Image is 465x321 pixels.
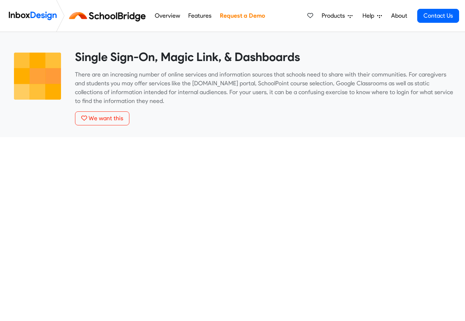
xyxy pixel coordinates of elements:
[218,8,267,23] a: Request a Demo
[417,9,459,23] a: Contact Us
[75,111,129,125] button: We want this
[75,70,454,106] p: There are an increasing number of online services and information sources that schools need to sh...
[11,50,64,103] img: 2022_01_13_icon_grid.svg
[389,8,409,23] a: About
[75,50,454,64] heading: Single Sign-On, Magic Link, & Dashboards
[322,11,348,20] span: Products
[186,8,214,23] a: Features
[319,8,355,23] a: Products
[362,11,377,20] span: Help
[360,8,385,23] a: Help
[153,8,182,23] a: Overview
[89,115,123,122] span: We want this
[68,7,150,25] img: schoolbridge logo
